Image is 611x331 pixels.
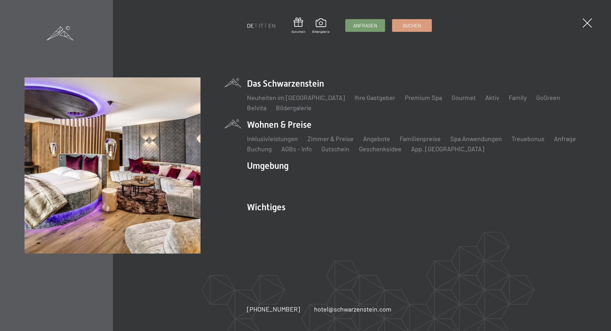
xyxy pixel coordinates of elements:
[536,94,560,101] a: GoGreen
[314,305,391,313] a: hotel@schwarzenstein.com
[307,135,354,142] a: Zimmer & Preise
[291,18,305,34] a: Gutschein
[247,145,272,153] a: Buchung
[247,305,300,313] a: [PHONE_NUMBER]
[312,18,329,34] a: Bildergalerie
[25,77,200,254] img: Wellnesshotel Südtirol SCHWARZENSTEIN - Wellnessurlaub in den Alpen, Wandern und Wellness
[312,29,329,34] span: Bildergalerie
[353,22,377,29] span: Anfragen
[554,135,576,142] a: Anfrage
[363,135,390,142] a: Angebote
[400,135,441,142] a: Familienpreise
[247,94,345,101] a: Neuheiten im [GEOGRAPHIC_DATA]
[247,135,298,142] a: Inklusivleistungen
[276,104,312,112] a: Bildergalerie
[452,94,476,101] a: Gourmet
[346,19,385,32] a: Anfragen
[259,22,263,29] a: IT
[247,22,254,29] a: DE
[321,145,349,153] a: Gutschein
[411,145,484,153] a: App. [GEOGRAPHIC_DATA]
[247,305,300,313] span: [PHONE_NUMBER]
[405,94,442,101] a: Premium Spa
[450,135,502,142] a: Spa Anwendungen
[359,145,402,153] a: Geschenksidee
[281,145,312,153] a: AGBs - Info
[355,94,395,101] a: Ihre Gastgeber
[485,94,499,101] a: Aktiv
[268,22,276,29] a: EN
[403,22,421,29] span: Buchen
[509,94,527,101] a: Family
[511,135,544,142] a: Treuebonus
[392,19,432,32] a: Buchen
[247,104,266,112] a: Belvita
[291,29,305,34] span: Gutschein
